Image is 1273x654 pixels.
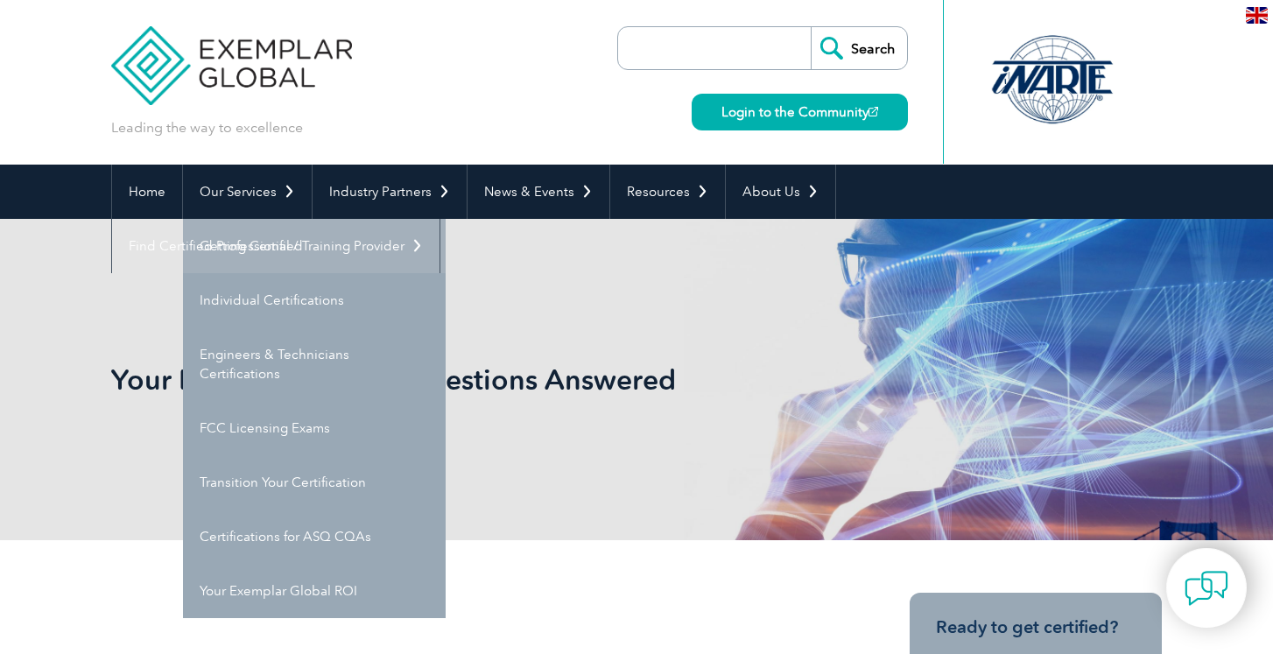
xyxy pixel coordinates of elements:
h1: Your Exemplar Global Questions Answered [111,362,784,397]
a: About Us [726,165,835,219]
img: contact-chat.png [1185,566,1228,610]
a: FCC Licensing Exams [183,401,446,455]
a: Home [112,165,182,219]
a: Engineers & Technicians Certifications [183,327,446,401]
a: Login to the Community [692,94,908,130]
a: Resources [610,165,725,219]
h3: Ready to get certified? [936,616,1136,638]
input: Search [811,27,907,69]
a: Our Services [183,165,312,219]
img: open_square.png [869,107,878,116]
a: Individual Certifications [183,273,446,327]
a: Certifications for ASQ CQAs [183,510,446,564]
p: Leading the way to excellence [111,118,303,137]
a: Transition Your Certification [183,455,446,510]
a: News & Events [468,165,609,219]
a: Industry Partners [313,165,467,219]
a: Your Exemplar Global ROI [183,564,446,618]
img: en [1246,7,1268,24]
a: Find Certified Professional / Training Provider [112,219,440,273]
